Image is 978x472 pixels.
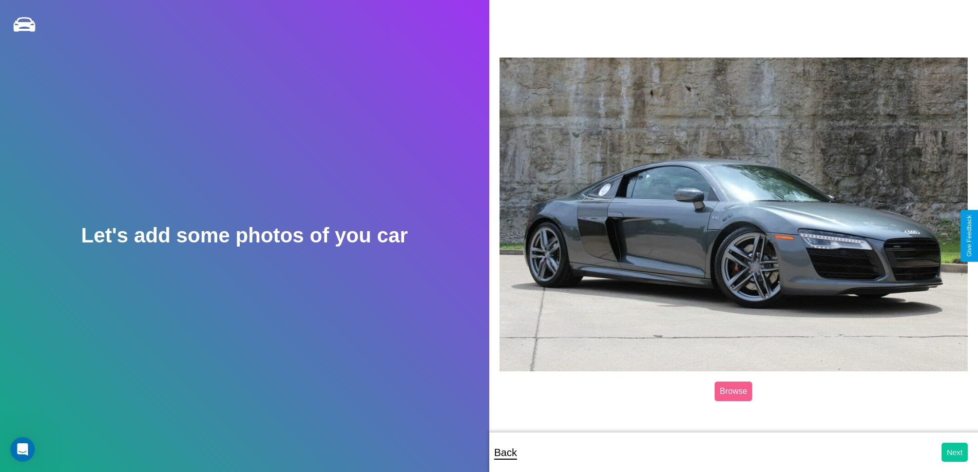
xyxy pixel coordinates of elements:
h2: Let's add some photos of you car [81,224,408,247]
img: posted [500,58,968,372]
iframe: Intercom live chat [10,437,35,462]
label: Browse [715,382,752,401]
div: Give Feedback [966,215,973,257]
button: Next [942,443,968,462]
p: Back [494,443,517,462]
